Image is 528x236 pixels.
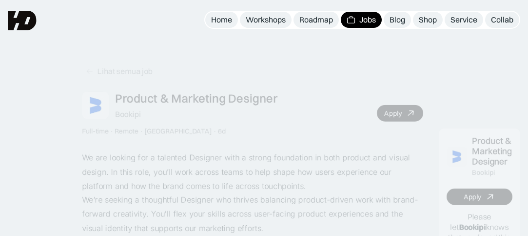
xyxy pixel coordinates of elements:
div: Remote [115,127,138,135]
img: Job Image [82,91,109,119]
div: Apply [384,109,402,117]
div: Service [450,15,477,25]
div: Bookipi [472,169,495,177]
div: Shop [419,15,437,25]
p: We’re seeking a thoughtful Designer who thrives balancing product-driven work with brand-forward ... [82,193,423,235]
a: Blog [384,12,411,28]
div: · [213,127,217,135]
div: [GEOGRAPHIC_DATA] [144,127,212,135]
div: Blog [390,15,405,25]
div: 6d [218,127,226,135]
a: Lihat semua job [82,64,156,80]
a: Apply [377,105,423,122]
div: Workshops [246,15,286,25]
div: Product & Marketing Designer [115,91,277,105]
a: Apply [447,189,512,205]
div: Full-time [82,127,109,135]
a: Jobs [341,12,382,28]
a: Collab [485,12,519,28]
div: Roadmap [299,15,333,25]
div: Apply [464,193,481,201]
img: Job Image [447,146,467,167]
div: · [110,127,114,135]
div: Home [211,15,232,25]
div: · [139,127,143,135]
a: Workshops [240,12,292,28]
a: Shop [413,12,443,28]
a: Service [445,12,483,28]
b: Bookipi [459,222,486,232]
p: We are looking for a talented Designer with a strong foundation in both product and visual design... [82,151,423,193]
div: Jobs [359,15,376,25]
div: Lihat semua job [98,66,153,77]
div: Collab [491,15,513,25]
a: Home [205,12,238,28]
a: Roadmap [293,12,339,28]
div: Product & Marketing Designer [472,136,512,167]
div: Bookipi [115,109,141,119]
